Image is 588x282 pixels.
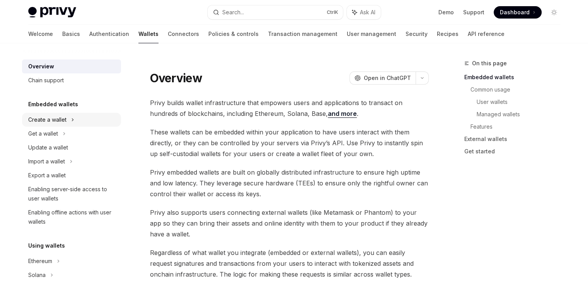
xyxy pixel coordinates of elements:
span: Dashboard [500,8,530,16]
div: Ethereum [28,257,52,266]
span: Open in ChatGPT [364,74,411,82]
a: Welcome [28,25,53,43]
h5: Using wallets [28,241,65,250]
span: Privy builds wallet infrastructure that empowers users and applications to transact on hundreds o... [150,97,429,119]
img: light logo [28,7,76,18]
button: Ask AI [347,5,381,19]
div: Get a wallet [28,129,58,138]
div: Create a wallet [28,115,66,124]
a: Chain support [22,73,121,87]
span: Ask AI [360,8,375,16]
a: Overview [22,59,121,73]
div: Solana [28,270,46,280]
a: Update a wallet [22,141,121,155]
a: Embedded wallets [464,71,566,83]
a: Enabling offline actions with user wallets [22,206,121,229]
span: Ctrl K [327,9,338,15]
div: Chain support [28,76,64,85]
span: On this page [472,59,507,68]
a: Security [406,25,428,43]
span: These wallets can be embedded within your application to have users interact with them directly, ... [150,127,429,159]
div: Export a wallet [28,171,66,180]
a: User wallets [477,96,566,108]
a: Enabling server-side access to user wallets [22,182,121,206]
div: Update a wallet [28,143,68,152]
a: Connectors [168,25,199,43]
a: Demo [438,8,454,16]
a: Features [470,121,566,133]
div: Overview [28,62,54,71]
a: Dashboard [494,6,542,19]
button: Toggle dark mode [548,6,560,19]
span: Privy embedded wallets are built on globally distributed infrastructure to ensure high uptime and... [150,167,429,199]
a: Common usage [470,83,566,96]
span: Privy also supports users connecting external wallets (like Metamask or Phantom) to your app so t... [150,207,429,240]
a: User management [347,25,396,43]
a: Basics [62,25,80,43]
a: Recipes [437,25,458,43]
button: Search...CtrlK [208,5,343,19]
a: Policies & controls [208,25,259,43]
span: Regardless of what wallet you integrate (embedded or external wallets), you can easily request si... [150,247,429,280]
button: Open in ChatGPT [349,71,416,85]
a: Authentication [89,25,129,43]
a: Get started [464,145,566,158]
a: API reference [468,25,504,43]
a: Export a wallet [22,168,121,182]
a: Managed wallets [477,108,566,121]
div: Enabling offline actions with user wallets [28,208,116,226]
a: External wallets [464,133,566,145]
h1: Overview [150,71,202,85]
a: Transaction management [268,25,337,43]
div: Search... [222,8,244,17]
a: and more [328,110,357,118]
div: Enabling server-side access to user wallets [28,185,116,203]
a: Wallets [138,25,159,43]
h5: Embedded wallets [28,100,78,109]
div: Import a wallet [28,157,65,166]
a: Support [463,8,484,16]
